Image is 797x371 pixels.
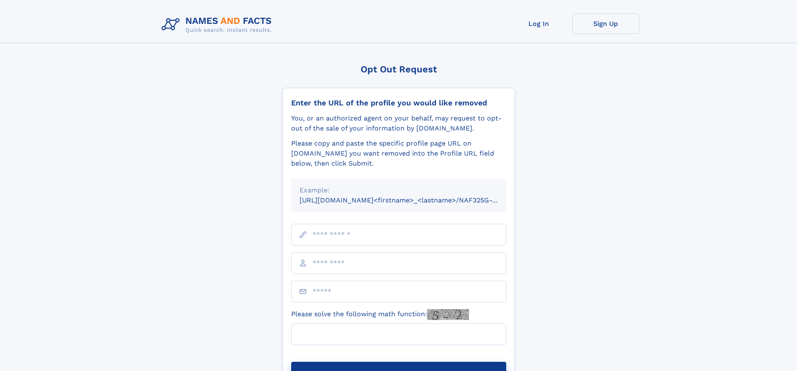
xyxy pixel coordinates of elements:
[572,13,639,34] a: Sign Up
[291,98,506,107] div: Enter the URL of the profile you would like removed
[300,185,498,195] div: Example:
[300,196,522,204] small: [URL][DOMAIN_NAME]<firstname>_<lastname>/NAF325G-xxxxxxxx
[291,138,506,169] div: Please copy and paste the specific profile page URL on [DOMAIN_NAME] you want removed into the Pr...
[158,13,279,36] img: Logo Names and Facts
[282,64,515,74] div: Opt Out Request
[505,13,572,34] a: Log In
[291,309,469,320] label: Please solve the following math function:
[291,113,506,133] div: You, or an authorized agent on your behalf, may request to opt-out of the sale of your informatio...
